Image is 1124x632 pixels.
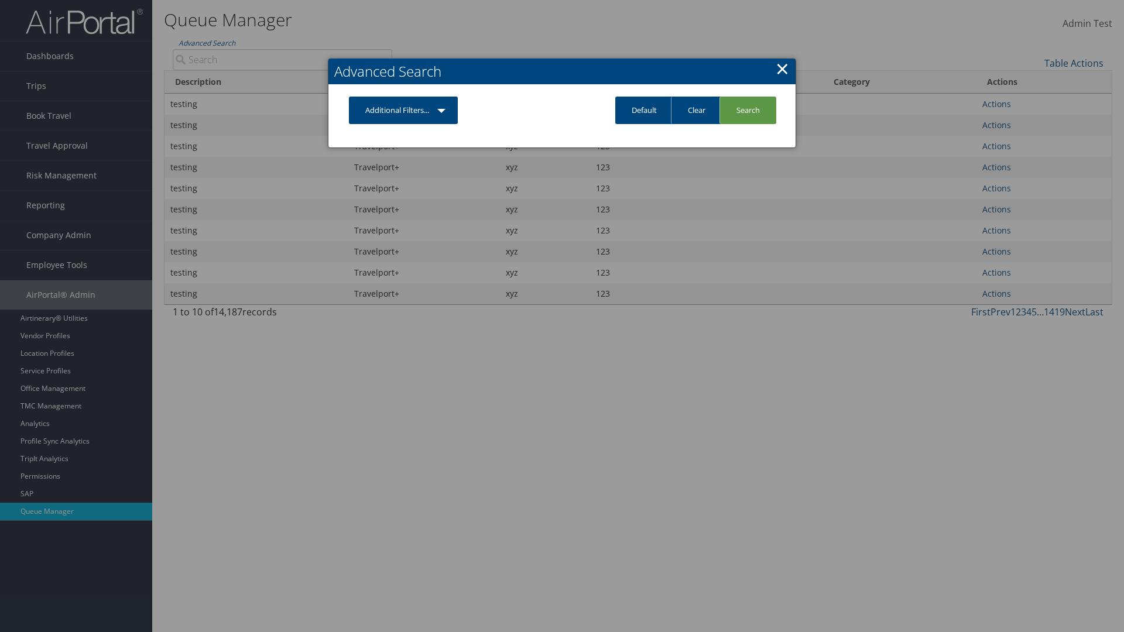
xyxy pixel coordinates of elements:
[615,97,673,124] a: Default
[719,97,776,124] a: Search
[349,97,458,124] a: Additional Filters...
[776,57,789,80] a: Close
[671,97,722,124] a: Clear
[328,59,796,84] h2: Advanced Search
